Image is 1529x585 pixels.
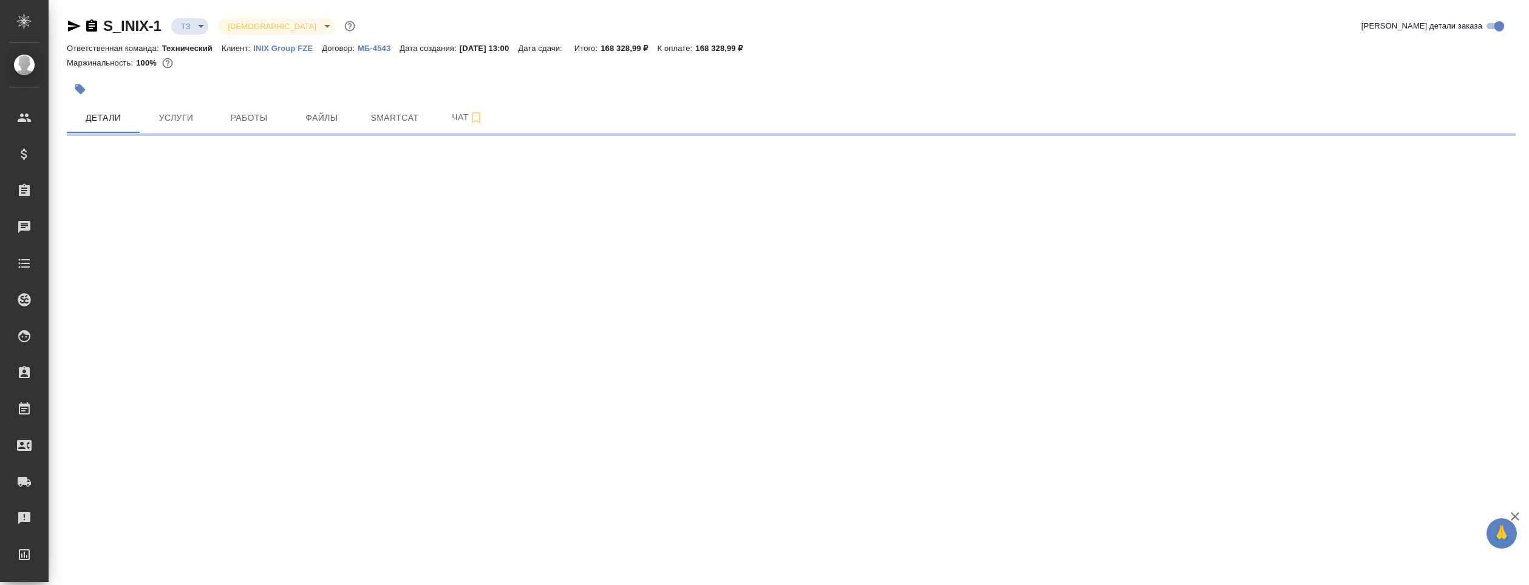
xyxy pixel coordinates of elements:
[574,44,601,53] p: Итого:
[103,18,162,34] a: S_INIX-1
[358,42,400,53] a: МБ-4543
[74,110,132,126] span: Детали
[84,19,99,33] button: Скопировать ссылку
[400,44,459,53] p: Дата создания:
[253,42,322,53] a: INIX Group FZE
[224,21,319,32] button: [DEMOGRAPHIC_DATA]
[67,58,136,67] p: Маржинальность:
[342,18,358,34] button: Доп статусы указывают на важность/срочность заказа
[460,44,519,53] p: [DATE] 13:00
[162,44,222,53] p: Технический
[1486,518,1517,549] button: 🙏
[695,44,752,53] p: 168 328,99 ₽
[658,44,696,53] p: К оплате:
[253,44,322,53] p: INIX Group FZE
[147,110,205,126] span: Услуги
[1491,521,1512,546] span: 🙏
[322,44,358,53] p: Договор:
[136,58,160,67] p: 100%
[601,44,657,53] p: 168 328,99 ₽
[220,110,278,126] span: Работы
[358,44,400,53] p: МБ-4543
[222,44,253,53] p: Клиент:
[1361,20,1482,32] span: [PERSON_NAME] детали заказа
[67,19,81,33] button: Скопировать ссылку для ЯМессенджера
[438,110,497,125] span: Чат
[293,110,351,126] span: Файлы
[469,110,483,125] svg: Подписаться
[160,55,175,71] button: 0.00 RUB;
[67,44,162,53] p: Ответственная команда:
[518,44,565,53] p: Дата сдачи:
[171,18,209,35] div: ТЗ
[177,21,194,32] button: ТЗ
[218,18,334,35] div: ТЗ
[67,76,94,103] button: Добавить тэг
[366,110,424,126] span: Smartcat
